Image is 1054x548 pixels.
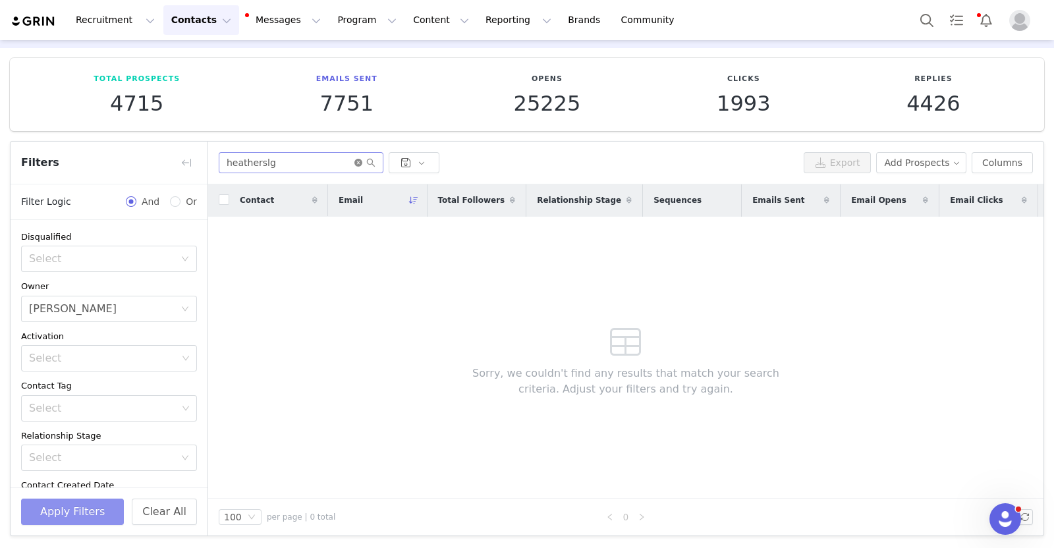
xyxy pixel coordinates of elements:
[29,252,175,265] div: Select
[29,352,177,365] div: Select
[602,509,618,525] li: Previous Page
[248,513,256,522] i: icon: down
[537,194,621,206] span: Relationship Stage
[906,92,960,115] p: 4426
[453,366,800,397] span: Sorry, we couldn't find any results that match your search criteria. Adjust your filters and try ...
[21,499,124,525] button: Apply Filters
[514,74,581,85] p: Opens
[182,354,190,364] i: icon: down
[606,513,614,521] i: icon: left
[136,195,165,209] span: And
[638,513,646,521] i: icon: right
[316,92,377,115] p: 7751
[21,155,59,171] span: Filters
[163,5,239,35] button: Contacts
[478,5,559,35] button: Reporting
[560,5,612,35] a: Brands
[240,5,329,35] button: Messages
[94,74,180,85] p: Total Prospects
[181,255,189,264] i: icon: down
[21,195,71,209] span: Filter Logic
[804,152,871,173] button: Export
[405,5,477,35] button: Content
[21,429,197,443] div: Relationship Stage
[514,92,581,115] p: 25225
[267,511,335,523] span: per page | 0 total
[851,194,906,206] span: Email Opens
[717,74,770,85] p: Clicks
[613,5,688,35] a: Community
[29,296,117,321] div: Kiley Raybould
[876,152,967,173] button: Add Prospects
[972,5,1001,35] button: Notifications
[329,5,404,35] button: Program
[366,158,375,167] i: icon: search
[29,451,175,464] div: Select
[21,479,197,492] div: Contact Created Date
[21,379,197,393] div: Contact Tag
[653,194,702,206] span: Sequences
[316,74,377,85] p: Emails Sent
[339,194,363,206] span: Email
[717,92,770,115] p: 1993
[68,5,163,35] button: Recruitment
[219,152,383,173] input: Search...
[11,15,57,28] img: grin logo
[906,74,960,85] p: Replies
[912,5,941,35] button: Search
[240,194,274,206] span: Contact
[94,92,180,115] p: 4715
[21,231,197,244] div: Disqualified
[132,499,197,525] button: Clear All
[181,454,189,463] i: icon: down
[752,194,804,206] span: Emails Sent
[972,152,1033,173] button: Columns
[942,5,971,35] a: Tasks
[21,280,197,293] div: Owner
[950,194,1003,206] span: Email Clicks
[619,510,633,524] a: 0
[1001,10,1043,31] button: Profile
[989,503,1021,535] iframe: Intercom live chat
[1009,10,1030,31] img: placeholder-profile.jpg
[21,330,197,343] div: Activation
[438,194,505,206] span: Total Followers
[182,404,190,414] i: icon: down
[354,159,362,167] i: icon: close-circle
[618,509,634,525] li: 0
[224,510,242,524] div: 100
[180,195,197,209] span: Or
[634,509,650,525] li: Next Page
[29,402,177,415] div: Select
